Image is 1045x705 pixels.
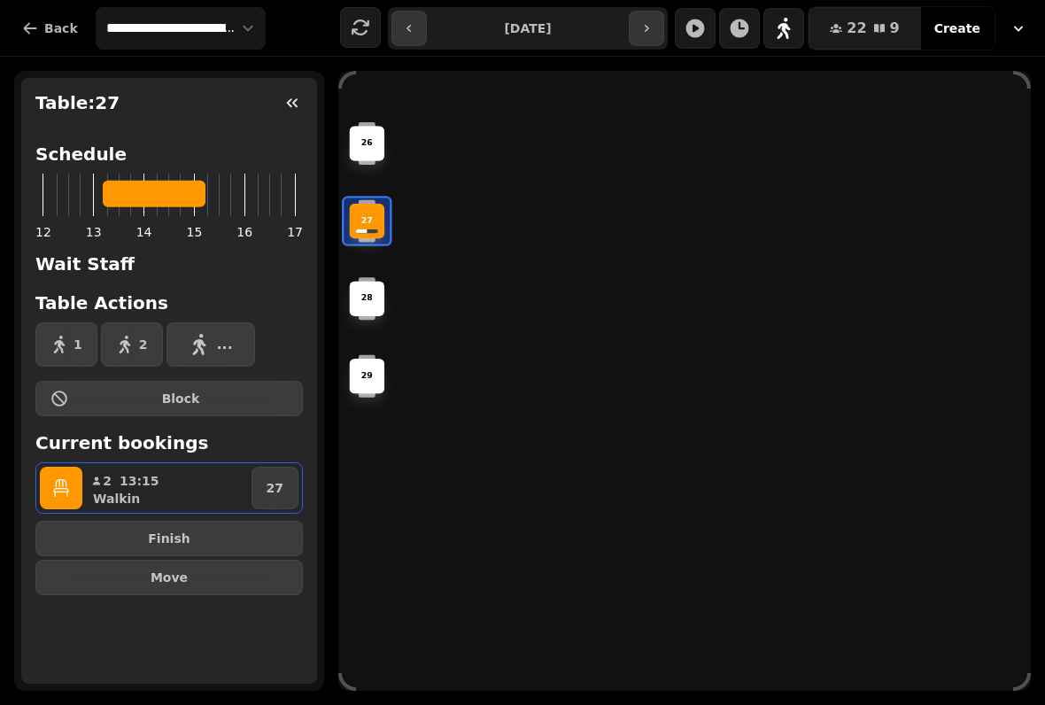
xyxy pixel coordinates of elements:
[934,22,980,35] span: Create
[93,490,140,507] p: Walkin
[361,370,373,383] p: 29
[920,7,995,50] button: Create
[74,338,82,351] span: 1
[35,521,303,556] button: Finish
[890,21,900,35] span: 9
[166,322,255,367] button: ...
[252,467,298,509] button: 27
[35,252,303,276] h2: Wait Staff
[35,223,51,241] span: 12
[44,22,78,35] span: Back
[50,571,288,584] span: Move
[74,392,288,405] span: Block
[35,142,127,167] h2: Schedule
[139,338,148,351] span: 2
[7,7,92,50] button: Back
[287,223,303,241] span: 17
[35,322,97,367] button: 1
[35,381,303,416] button: Block
[120,472,159,490] p: 13:15
[28,90,120,115] h2: Table: 27
[361,215,373,228] p: 27
[809,7,920,50] button: 229
[186,223,202,241] span: 15
[35,430,303,455] h2: Current bookings
[101,322,163,367] button: 2
[136,223,152,241] span: 14
[102,472,112,490] p: 2
[217,337,233,352] span: ...
[361,137,373,150] p: 26
[35,560,303,595] button: Move
[267,479,283,497] p: 27
[50,532,288,545] span: Finish
[847,21,866,35] span: 22
[236,223,252,241] span: 16
[361,292,373,305] p: 28
[35,291,303,315] h2: Table Actions
[86,467,248,509] button: 213:15Walkin
[86,223,102,241] span: 13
